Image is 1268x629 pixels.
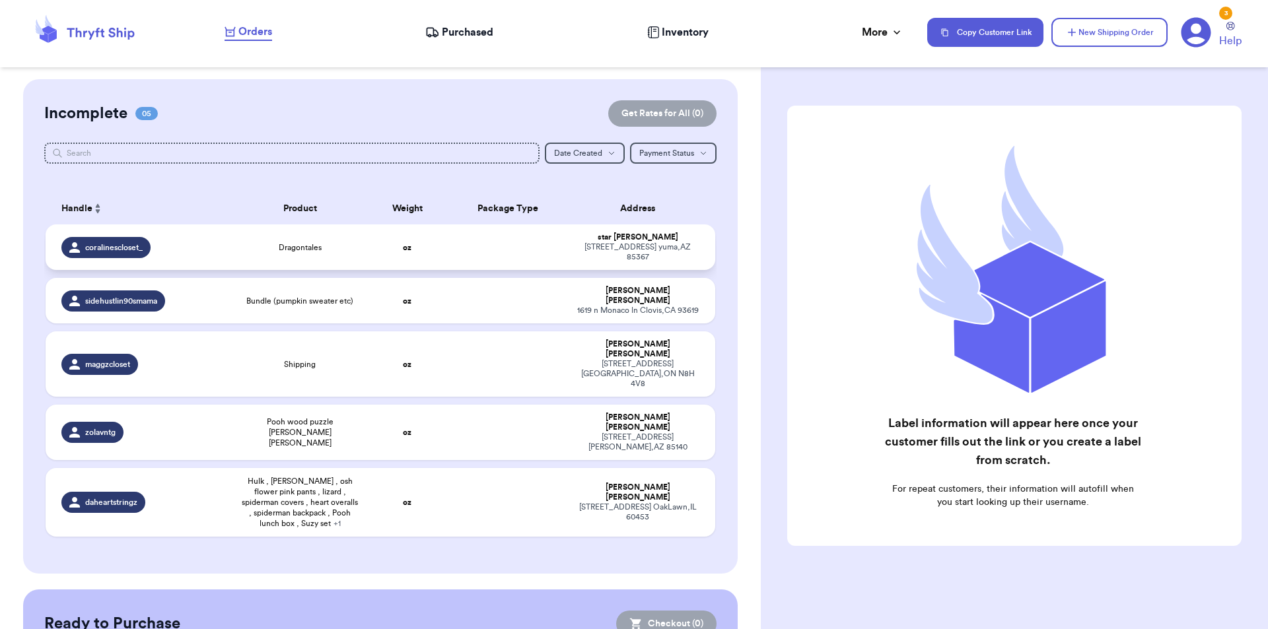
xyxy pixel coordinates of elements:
span: daheartstringz [85,497,137,508]
div: 3 [1219,7,1232,20]
strong: oz [403,244,411,251]
a: 3 [1181,17,1211,48]
div: [PERSON_NAME] [PERSON_NAME] [576,413,699,432]
div: [PERSON_NAME] [PERSON_NAME] [576,286,699,306]
strong: oz [403,297,411,305]
strong: oz [403,498,411,506]
p: For repeat customers, their information will autofill when you start looking up their username. [884,482,1142,509]
strong: oz [403,360,411,368]
a: Inventory [647,24,709,40]
span: Shipping [284,359,316,370]
span: Handle [61,202,92,216]
strong: oz [403,428,411,436]
div: [STREET_ADDRESS] [GEOGRAPHIC_DATA] , ON N8H 4V8 [576,359,699,389]
button: Copy Customer Link [927,18,1043,47]
span: Purchased [442,24,493,40]
th: Product [233,193,367,224]
th: Weight [367,193,448,224]
th: Package Type [447,193,568,224]
div: [PERSON_NAME] [PERSON_NAME] [576,339,699,359]
button: Date Created [545,143,625,164]
span: + 1 [334,519,341,527]
span: sidehustlin90smama [85,296,157,306]
h2: Label information will appear here once your customer fills out the link or you create a label fr... [884,414,1142,469]
button: Get Rates for All (0) [608,100,717,127]
span: maggzcloset [85,359,130,370]
div: [PERSON_NAME] [PERSON_NAME] [576,482,699,502]
span: Hulk , [PERSON_NAME] , osh flower pink pants , lizard , spiderman covers , heart overalls , spide... [241,476,359,529]
div: [STREET_ADDRESS] yuma , AZ 85367 [576,242,699,262]
span: Orders [238,24,272,40]
h2: Incomplete [44,103,127,124]
a: Help [1219,22,1242,49]
div: [STREET_ADDRESS] [PERSON_NAME] , AZ 85140 [576,432,699,452]
div: 1619 n Monaco ln Clovis , CA 93619 [576,306,699,315]
span: Payment Status [639,149,694,157]
div: More [862,24,903,40]
span: coralinescloset_ [85,242,143,253]
span: Inventory [662,24,709,40]
span: Date Created [554,149,602,157]
a: Orders [225,24,272,41]
span: Pooh wood puzzle [PERSON_NAME] [PERSON_NAME] [241,416,359,448]
button: Sort ascending [92,201,103,216]
th: Address [568,193,715,224]
span: Bundle (pumpkin sweater etc) [246,296,353,306]
a: Purchased [425,24,493,40]
span: Help [1219,33,1242,49]
button: New Shipping Order [1051,18,1168,47]
span: zolavntg [85,427,116,438]
div: [STREET_ADDRESS] OakLawn , IL 60453 [576,502,699,522]
div: star [PERSON_NAME] [576,232,699,242]
span: Dragontales [279,242,322,253]
span: 05 [135,107,158,120]
input: Search [44,143,540,164]
button: Payment Status [630,143,717,164]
